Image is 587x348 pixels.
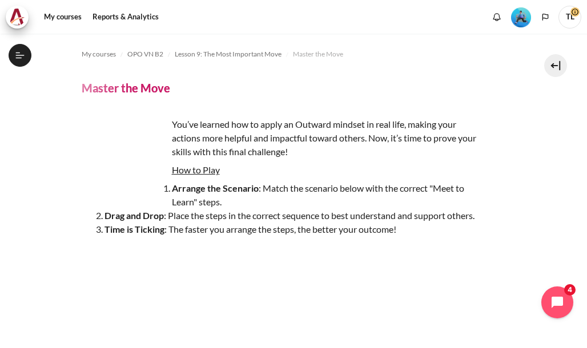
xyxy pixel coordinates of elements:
[82,45,506,63] nav: Navigation bar
[40,6,86,29] a: My courses
[82,118,167,203] img: fg
[6,6,34,29] a: Architeck Architeck
[9,9,25,26] img: Architeck
[82,49,116,59] span: My courses
[488,9,505,26] div: Show notification window with no new notifications
[89,6,163,29] a: Reports & Analytics
[82,80,170,95] h4: Master the Move
[104,222,481,236] li: : The faster you arrange the steps, the better your outcome!
[104,224,164,234] strong: Time is Ticking
[506,6,536,27] a: Level #3
[104,210,164,221] strong: Drag and Drop
[82,118,481,159] p: You’ve learned how to apply an Outward mindset in real life, making your actions more helpful and...
[293,49,343,59] span: Master the Move
[511,7,531,27] img: Level #3
[172,164,220,175] u: How to Play
[558,6,581,29] a: User menu
[511,6,531,27] div: Level #3
[104,181,481,209] li: : Match the scenario below with the correct "Meet to Learn" steps.
[127,49,163,59] span: OPO VN B2
[127,47,163,61] a: OPO VN B2
[558,6,581,29] span: TL
[175,49,282,59] span: Lesson 9: The Most Important Move
[82,47,116,61] a: My courses
[537,9,554,26] button: Languages
[175,47,282,61] a: Lesson 9: The Most Important Move
[104,209,481,222] li: : Place the steps in the correct sequence to best understand and support others.
[172,183,259,193] strong: Arrange the Scenario
[293,47,343,61] a: Master the Move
